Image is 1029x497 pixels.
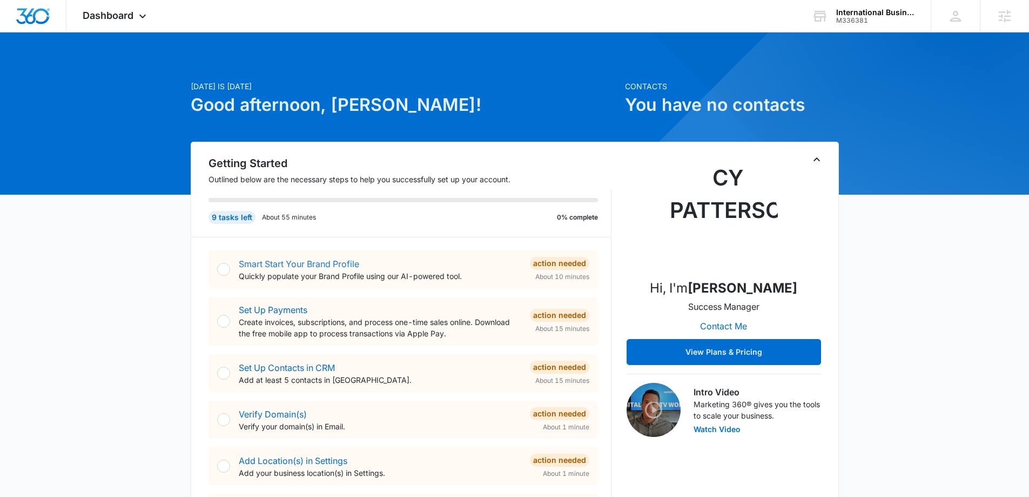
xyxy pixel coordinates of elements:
strong: [PERSON_NAME] [688,280,797,296]
p: [DATE] is [DATE] [191,81,618,92]
a: Set Up Payments [239,304,307,315]
p: Add at least 5 contacts in [GEOGRAPHIC_DATA]. [239,374,521,386]
span: Dashboard [83,10,133,21]
p: Hi, I'm [650,279,797,298]
a: Set Up Contacts in CRM [239,362,335,373]
p: Add your business location(s) in Settings. [239,467,521,479]
img: Cy Patterson [670,162,778,270]
a: Smart Start Your Brand Profile [239,259,359,269]
div: Action Needed [530,309,589,322]
p: Quickly populate your Brand Profile using our AI-powered tool. [239,270,521,282]
p: Marketing 360® gives you the tools to scale your business. [694,399,821,421]
div: Action Needed [530,361,589,374]
button: Toggle Collapse [810,153,823,166]
div: Action Needed [530,407,589,420]
p: Success Manager [688,300,759,313]
div: account name [836,8,915,17]
span: About 1 minute [543,469,589,479]
p: 0% complete [557,213,598,222]
span: About 15 minutes [535,324,589,334]
div: Action Needed [530,257,589,270]
h1: You have no contacts [625,92,839,118]
p: Create invoices, subscriptions, and process one-time sales online. Download the free mobile app t... [239,316,521,339]
span: About 1 minute [543,422,589,432]
a: Verify Domain(s) [239,409,307,420]
h2: Getting Started [209,155,611,171]
p: About 55 minutes [262,213,316,222]
div: 9 tasks left [209,211,255,224]
button: View Plans & Pricing [627,339,821,365]
button: Contact Me [689,313,758,339]
span: About 10 minutes [535,272,589,282]
img: Intro Video [627,383,681,437]
p: Contacts [625,81,839,92]
span: About 15 minutes [535,376,589,386]
p: Verify your domain(s) in Email. [239,421,521,432]
div: Action Needed [530,454,589,467]
a: Add Location(s) in Settings [239,455,347,466]
p: Outlined below are the necessary steps to help you successfully set up your account. [209,174,611,185]
button: Watch Video [694,426,741,433]
div: account id [836,17,915,24]
h1: Good afternoon, [PERSON_NAME]! [191,92,618,118]
h3: Intro Video [694,386,821,399]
